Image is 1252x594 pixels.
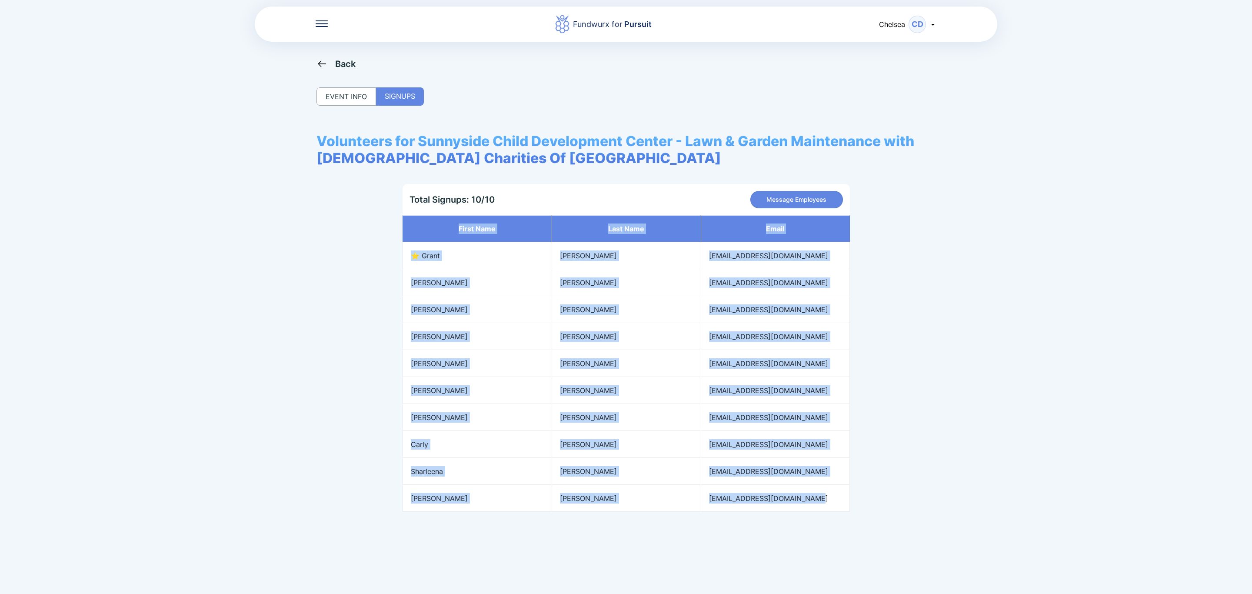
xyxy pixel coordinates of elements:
span: Volunteers for Sunnyside Child Development Center - Lawn & Garden Maintenance with [DEMOGRAPHIC_D... [316,133,936,167]
td: [PERSON_NAME] [403,296,552,323]
td: [PERSON_NAME] [403,404,552,431]
td: [EMAIL_ADDRESS][DOMAIN_NAME] [701,431,850,458]
th: Email [701,215,850,242]
span: Chelsea [879,20,905,29]
td: [PERSON_NAME] [552,404,701,431]
td: [PERSON_NAME] [552,350,701,377]
td: [PERSON_NAME] [552,458,701,485]
td: [PERSON_NAME] [552,431,701,458]
td: [PERSON_NAME] [552,377,701,404]
th: Last name [552,215,701,242]
div: Fundwurx for [573,18,652,30]
td: [PERSON_NAME] [552,485,701,512]
td: [EMAIL_ADDRESS][DOMAIN_NAME] [701,404,850,431]
td: [PERSON_NAME] [552,242,701,269]
td: [EMAIL_ADDRESS][DOMAIN_NAME] [701,296,850,323]
td: [PERSON_NAME] [552,269,701,296]
td: [PERSON_NAME] [403,485,552,512]
td: [EMAIL_ADDRESS][DOMAIN_NAME] [701,242,850,269]
td: [PERSON_NAME] [552,323,701,350]
div: Total Signups: 10/10 [410,194,495,205]
td: [EMAIL_ADDRESS][DOMAIN_NAME] [701,269,850,296]
button: Message Employees [750,191,843,208]
span: Message Employees [766,195,826,204]
td: [EMAIL_ADDRESS][DOMAIN_NAME] [701,485,850,512]
td: Sharleena [403,458,552,485]
div: EVENT INFO [316,87,376,106]
td: Carly [403,431,552,458]
div: CD [909,16,926,33]
td: ⭐ Grant [403,242,552,269]
div: Back [335,59,356,69]
td: [PERSON_NAME] [403,269,552,296]
td: [PERSON_NAME] [403,350,552,377]
div: SIGNUPS [376,87,424,106]
td: [PERSON_NAME] [552,296,701,323]
td: [PERSON_NAME] [403,323,552,350]
th: First name [403,215,552,242]
td: [EMAIL_ADDRESS][DOMAIN_NAME] [701,350,850,377]
td: [EMAIL_ADDRESS][DOMAIN_NAME] [701,458,850,485]
span: Pursuit [623,20,652,29]
td: [EMAIL_ADDRESS][DOMAIN_NAME] [701,377,850,404]
td: [PERSON_NAME] [403,377,552,404]
td: [EMAIL_ADDRESS][DOMAIN_NAME] [701,323,850,350]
